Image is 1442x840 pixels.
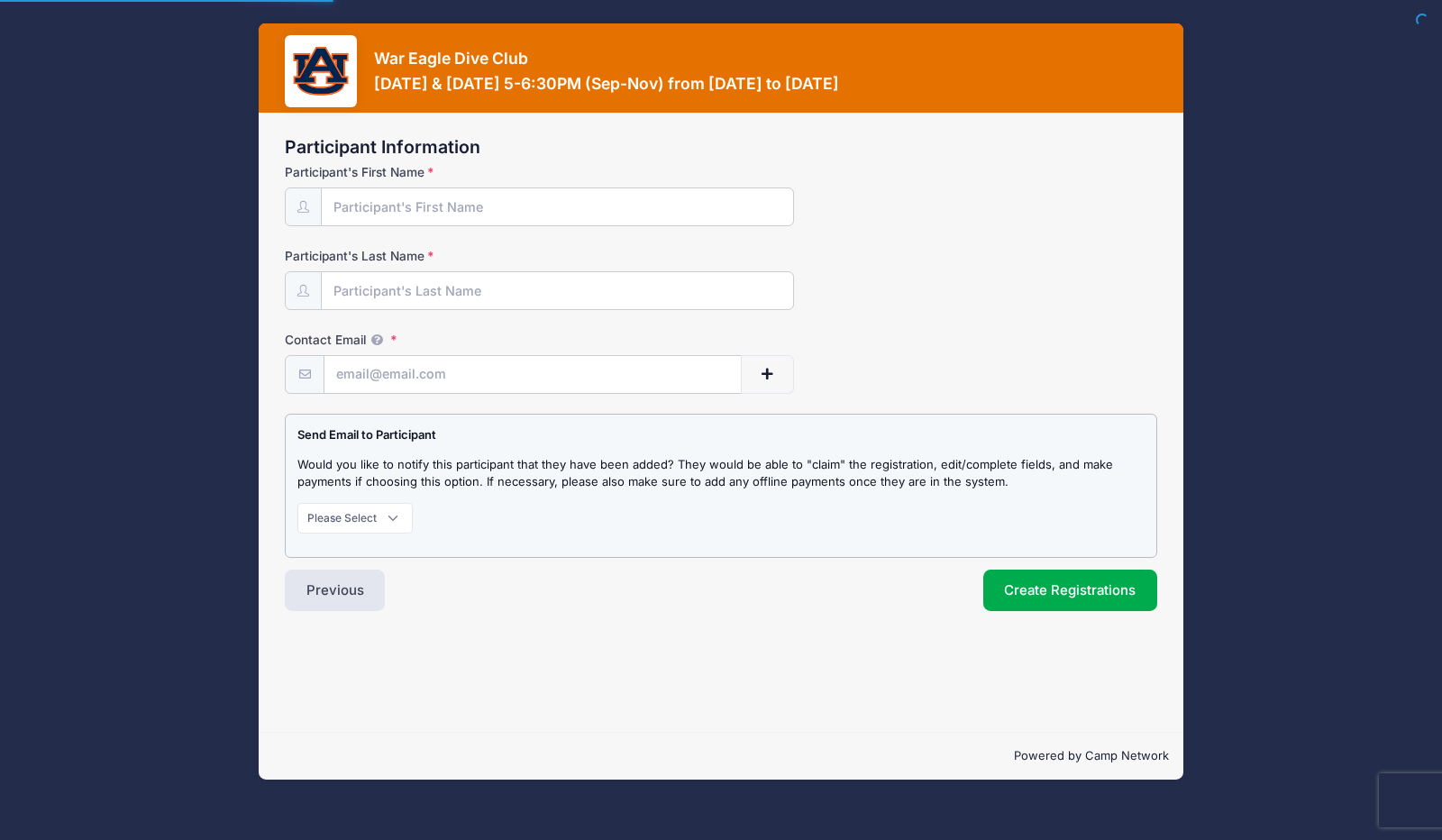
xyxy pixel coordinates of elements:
[285,570,386,611] button: Previous
[374,49,839,68] h3: War Eagle Dive Club
[285,331,576,349] label: Contact Email
[983,570,1158,611] button: Create Registrations
[321,271,794,310] input: Participant's Last Name
[285,137,1157,158] h2: Participant Information
[321,187,794,226] input: Participant's First Name
[374,74,839,93] h3: [DATE] & [DATE] 5-6:30PM (Sep-Nov) from [DATE] to [DATE]
[285,163,576,181] label: Participant's First Name
[324,355,742,394] input: email@email.com
[285,247,576,265] label: Participant's Last Name
[297,456,1145,491] p: Would you like to notify this participant that they have been added? They would be able to "claim...
[297,427,436,442] strong: Send Email to Participant
[273,747,1169,765] p: Powered by Camp Network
